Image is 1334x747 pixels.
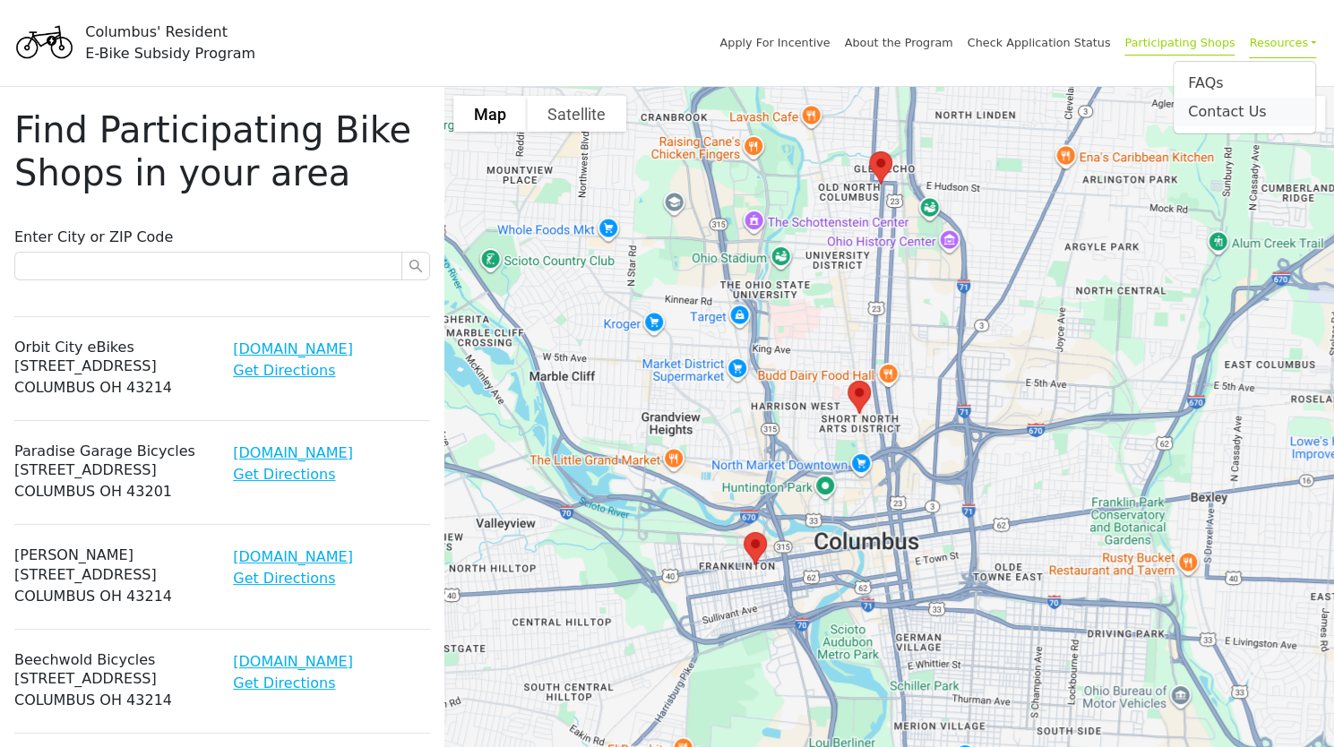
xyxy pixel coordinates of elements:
p: [STREET_ADDRESS] Columbus OH 43214 [14,668,211,711]
a: Get Directions [233,674,335,691]
a: Get Directions [233,362,335,379]
img: Program logo [11,12,78,74]
p: [STREET_ADDRESS] Columbus OH 43214 [14,356,211,399]
h1: Find Participating Bike Shops in your area [14,108,430,194]
a: [DOMAIN_NAME] [233,653,353,670]
a: Participating Shops [1124,36,1235,56]
a: FAQs [1188,73,1301,94]
h6: Paradise Garage Bicycles [14,442,211,459]
button: Show satellite imagery [527,96,626,132]
a: [DOMAIN_NAME] [233,444,353,461]
a: Check Application Status [968,36,1111,49]
p: Enter City or ZIP Code [14,227,430,248]
h6: Orbit City eBikes [14,339,211,356]
button: Show street map [453,96,527,132]
h6: [PERSON_NAME] [14,546,211,563]
a: Columbus' ResidentE-Bike Subsidy Program [11,31,255,53]
a: [DOMAIN_NAME] [233,340,353,357]
a: Get Directions [233,570,335,587]
div: Columbus' Resident E-Bike Subsidy Program [85,21,255,64]
a: Resources [1249,27,1316,57]
span: search [409,259,423,273]
a: Apply For Incentive [719,36,830,49]
a: Contact Us [1188,101,1301,123]
p: [STREET_ADDRESS] Columbus OH 43214 [14,564,211,607]
p: [STREET_ADDRESS] Columbus OH 43201 [14,459,211,502]
a: [DOMAIN_NAME] [233,548,353,565]
div: Resources [1173,61,1316,134]
a: Get Directions [233,466,335,483]
h6: Beechwold Bicycles [14,651,211,668]
a: About the Program [845,36,953,49]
